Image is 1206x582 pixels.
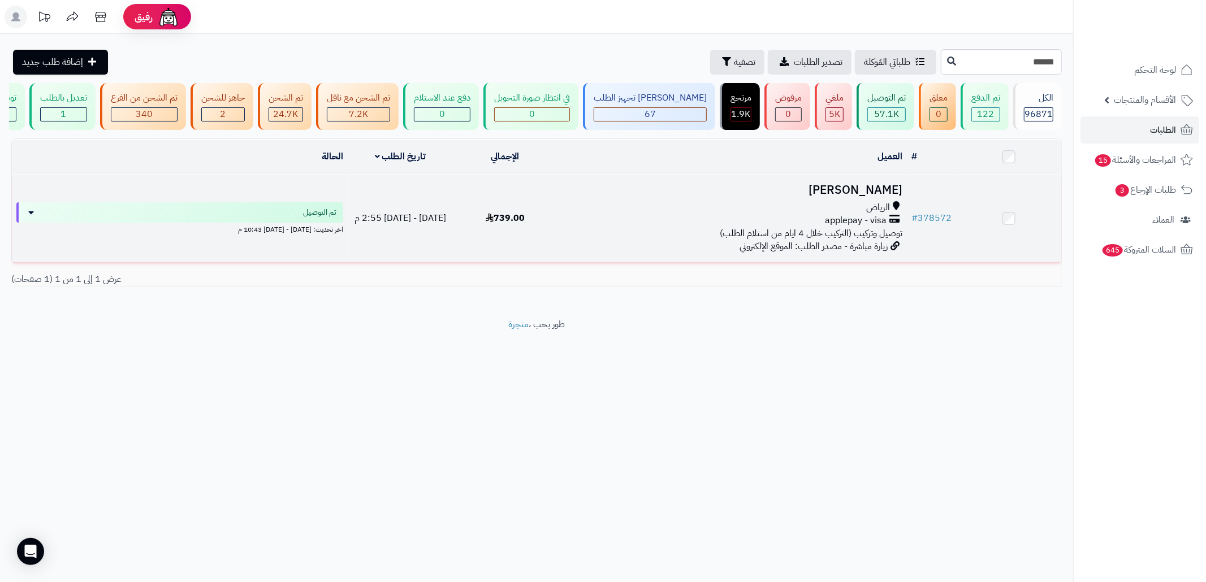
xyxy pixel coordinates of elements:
[717,83,762,130] a: مرتجع 1.9K
[855,50,936,75] a: طلباتي المُوكلة
[157,6,180,28] img: ai-face.png
[27,83,98,130] a: تعديل بالطلب 1
[868,108,905,121] div: 57083
[414,92,470,105] div: دفع عند الاستلام
[768,50,851,75] a: تصدير الطلبات
[1101,242,1176,258] span: السلات المتروكة
[930,92,948,105] div: معلق
[1094,152,1176,168] span: المراجعات والأسئلة
[911,211,952,225] a: #378572
[41,108,87,121] div: 1
[911,150,917,163] a: #
[61,107,67,121] span: 1
[720,227,902,240] span: توصيل وتركيب (التركيب خلال 4 ايام من استلام الطلب)
[930,108,947,121] div: 0
[111,92,178,105] div: تم الشحن من الفرع
[3,273,537,286] div: عرض 1 إلى 1 من 1 (1 صفحات)
[201,92,245,105] div: جاهز للشحن
[1103,244,1123,257] span: 645
[1080,116,1199,144] a: الطلبات
[775,92,802,105] div: مرفوض
[878,150,902,163] a: العميل
[594,108,706,121] div: 67
[1152,212,1174,228] span: العملاء
[508,318,529,331] a: متجرة
[1114,182,1176,198] span: طلبات الإرجاع
[494,92,570,105] div: في انتظار صورة التحويل
[439,107,445,121] span: 0
[314,83,401,130] a: تم الشحن مع ناقل 7.2K
[864,55,910,69] span: طلباتي المُوكلة
[98,83,188,130] a: تم الشحن من الفرع 340
[972,108,1000,121] div: 122
[762,83,812,130] a: مرفوض 0
[829,107,840,121] span: 5K
[327,108,390,121] div: 7222
[1080,57,1199,84] a: لوحة التحكم
[812,83,854,130] a: ملغي 5K
[1024,92,1053,105] div: الكل
[1025,107,1053,121] span: 96871
[1150,122,1176,138] span: الطلبات
[1095,154,1111,167] span: 15
[786,107,792,121] span: 0
[256,83,314,130] a: تم الشحن 24.7K
[481,83,581,130] a: في انتظار صورة التحويل 0
[732,107,751,121] span: 1.9K
[221,107,226,121] span: 2
[414,108,470,121] div: 0
[1114,92,1176,108] span: الأقسام والمنتجات
[486,211,525,225] span: 739.00
[1080,146,1199,173] a: المراجعات والأسئلة15
[17,538,44,565] div: Open Intercom Messenger
[710,50,764,75] button: تصفية
[794,55,842,69] span: تصدير الطلبات
[867,92,906,105] div: تم التوصيل
[40,92,87,105] div: تعديل بالطلب
[958,83,1011,130] a: تم الدفع 122
[730,92,751,105] div: مرتجع
[936,107,941,121] span: 0
[1080,176,1199,203] a: طلبات الإرجاع3
[375,150,426,163] a: تاريخ الطلب
[111,108,177,121] div: 340
[854,83,917,130] a: تم التوصيل 57.1K
[594,92,707,105] div: [PERSON_NAME] تجهيز الطلب
[269,108,302,121] div: 24743
[734,55,755,69] span: تصفية
[776,108,801,121] div: 0
[731,108,751,121] div: 1851
[825,214,887,227] span: applepay - visa
[581,83,717,130] a: [PERSON_NAME] تجهيز الطلب 67
[917,83,958,130] a: معلق 0
[327,92,390,105] div: تم الشحن مع ناقل
[971,92,1000,105] div: تم الدفع
[13,50,108,75] a: إضافة طلب جديد
[740,240,888,253] span: زيارة مباشرة - مصدر الطلب: الموقع الإلكتروني
[22,55,83,69] span: إضافة طلب جديد
[322,150,343,163] a: الحالة
[495,108,569,121] div: 0
[874,107,899,121] span: 57.1K
[202,108,244,121] div: 2
[269,92,303,105] div: تم الشحن
[1116,184,1129,197] span: 3
[1080,236,1199,263] a: السلات المتروكة645
[136,107,153,121] span: 340
[355,211,446,225] span: [DATE] - [DATE] 2:55 م
[401,83,481,130] a: دفع عند الاستلام 0
[978,107,995,121] span: 122
[1011,83,1064,130] a: الكل96871
[303,207,336,218] span: تم التوصيل
[866,201,890,214] span: الرياض
[349,107,368,121] span: 7.2K
[826,108,843,121] div: 4999
[188,83,256,130] a: جاهز للشحن 2
[645,107,656,121] span: 67
[274,107,299,121] span: 24.7K
[825,92,844,105] div: ملغي
[529,107,535,121] span: 0
[16,223,343,234] div: اخر تحديث: [DATE] - [DATE] 10:43 م
[30,6,58,31] a: تحديثات المنصة
[562,184,902,197] h3: [PERSON_NAME]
